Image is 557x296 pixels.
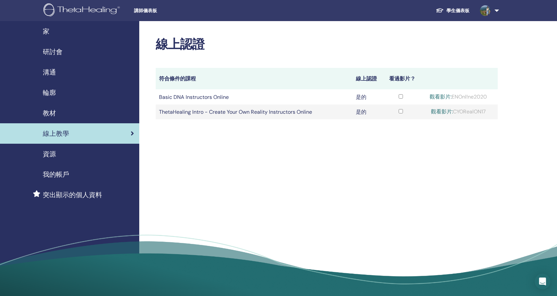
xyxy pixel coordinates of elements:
[43,129,69,138] font: 線上教學
[159,75,196,82] font: 符合條件的課程
[159,108,312,115] font: ThetaHealing Intro - Create Your Own Reality Instructors Online
[356,75,377,82] font: 線上認證
[356,108,366,115] font: 是的
[156,36,204,52] font: 線上認證
[452,93,487,100] font: ENOnl!ne2020
[43,150,56,158] font: 資源
[535,274,550,289] div: Open Intercom Messenger
[430,93,452,100] a: 觀看影片:
[134,8,157,13] font: 講師儀表板
[43,191,102,199] font: 突出顯示的個人資料
[43,88,56,97] font: 輪廓
[43,109,56,117] font: 教材
[43,27,49,36] font: 家
[389,75,415,82] font: 看過影片？
[43,3,122,18] img: logo.png
[431,4,475,17] a: 學生儀表板
[43,68,56,76] font: 溝通
[43,47,63,56] font: 研討會
[431,108,453,115] a: 觀看影片:
[480,5,491,16] img: default.jpg
[159,94,229,101] font: Basic DNA Instructors Online
[453,108,486,115] font: CYORealON17
[446,8,469,14] font: 學生儀表板
[436,8,444,13] img: graduation-cap-white.svg
[356,94,366,101] font: 是的
[43,170,69,179] font: 我的帳戶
